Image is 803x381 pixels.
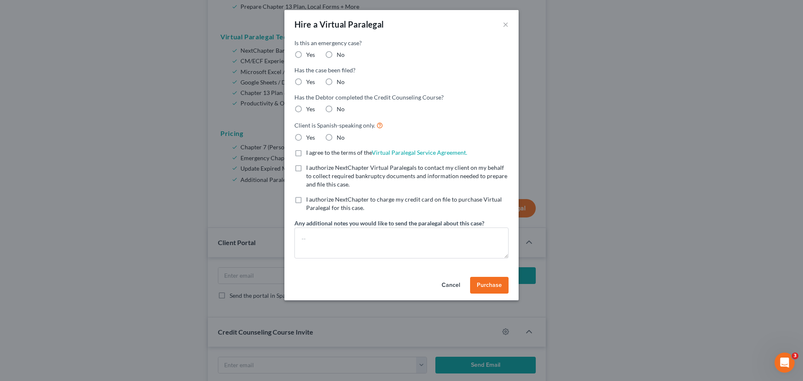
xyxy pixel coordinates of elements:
span: 3 [792,353,798,359]
span: Yes [306,51,315,58]
span: Has the Debtor completed the Credit Counseling Course? [294,94,444,101]
span: Yes [306,134,315,141]
div: Hire a Virtual Paralegal [294,18,384,30]
span: Is this an emergency case? [294,39,362,46]
a: Virtual Paralegal Service Agreement. [372,149,467,156]
span: No [337,78,345,85]
iframe: Intercom live chat [775,353,795,373]
span: I authorize NextChapter Virtual Paralegals to contact my client on my behalf to collect required ... [306,164,507,188]
span: I authorize NextChapter to charge my credit card on file to purchase Virtual Paralegal for this c... [306,196,502,211]
button: Cancel [435,277,467,294]
span: Has the case been filed? [294,66,355,74]
span: No [337,51,345,58]
span: Yes [306,105,315,113]
span: I agree to the terms of the [306,149,372,156]
button: Purchase [470,277,509,294]
span: No [337,105,345,113]
span: Client is Spanish-speaking only. [294,122,375,129]
span: Purchase [477,281,502,289]
button: × [503,19,509,29]
span: Yes [306,78,315,85]
span: No [337,134,345,141]
label: Any additional notes you would like to send the paralegal about this case? [294,219,484,228]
